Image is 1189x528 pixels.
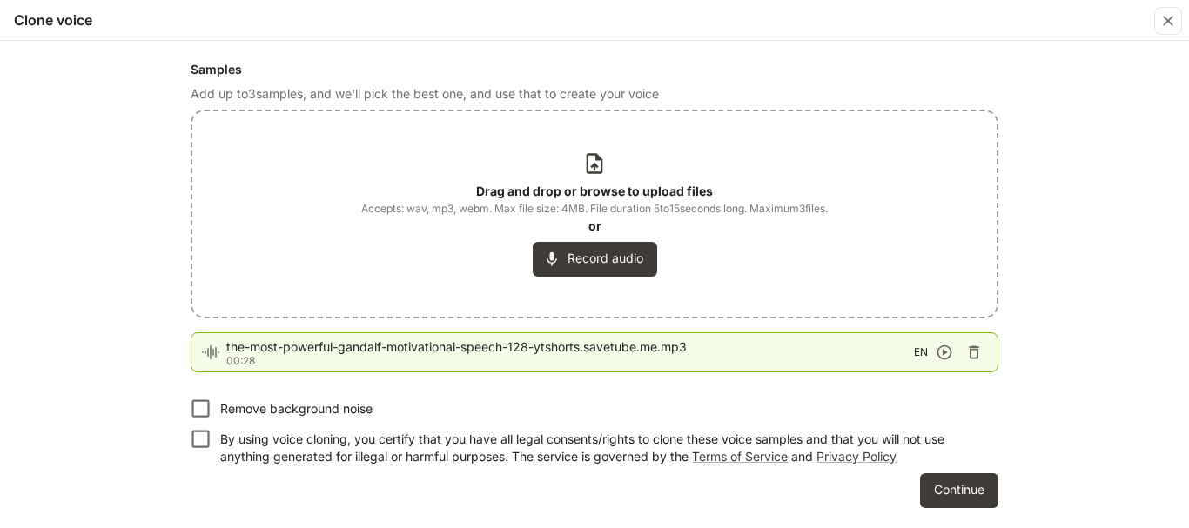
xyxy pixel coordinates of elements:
[14,10,92,30] h5: Clone voice
[920,473,998,508] button: Continue
[191,61,998,78] h6: Samples
[226,338,914,356] span: the-most-powerful-gandalf-motivational-speech-128-ytshorts.savetube.me.mp3
[226,356,914,366] p: 00:28
[588,218,601,233] b: or
[914,344,928,361] span: EN
[816,449,897,464] a: Privacy Policy
[692,449,788,464] a: Terms of Service
[191,85,998,103] p: Add up to 3 samples, and we'll pick the best one, and use that to create your voice
[533,242,657,277] button: Record audio
[220,400,373,418] p: Remove background noise
[220,431,984,465] p: By using voice cloning, you certify that you have all legal consents/rights to clone these voice ...
[476,184,713,198] b: Drag and drop or browse to upload files
[361,200,828,217] span: Accepts: wav, mp3, webm. Max file size: 4MB. File duration 5 to 15 seconds long. Maximum 3 files.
